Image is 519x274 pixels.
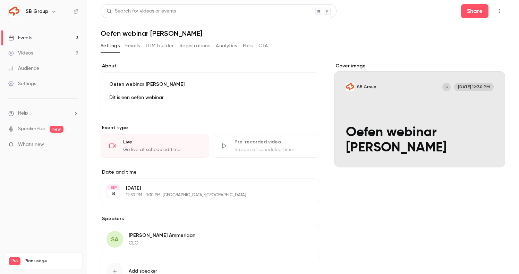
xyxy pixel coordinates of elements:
[126,192,283,198] p: 12:30 PM - 1:30 PM, [GEOGRAPHIC_DATA]/[GEOGRAPHIC_DATA]
[216,40,237,51] button: Analytics
[25,258,78,264] span: Plan usage
[125,40,140,51] button: Emails
[258,40,268,51] button: CTA
[111,235,119,244] span: SA
[107,185,120,190] div: SEP
[50,126,63,133] span: new
[112,190,115,197] p: 8
[101,29,505,38] h1: Oefen webinar [PERSON_NAME]
[179,40,210,51] button: Registrations
[109,93,312,102] p: Dit is een oefen webinar
[18,141,44,148] span: What's new
[101,63,320,69] label: About
[101,169,320,176] label: Date and time
[243,40,253,51] button: Polls
[101,215,320,222] label: Speakers
[8,80,36,87] div: Settings
[26,8,48,15] h6: SB Group
[9,257,20,265] span: Pro
[109,81,312,88] p: Oefen webinar [PERSON_NAME]
[212,134,321,158] div: Pre-recorded videoStream at scheduled time
[18,125,45,133] a: SpeakerHub
[334,63,505,69] label: Cover image
[9,6,20,17] img: SB Group
[107,8,176,15] div: Search for videos or events
[8,110,78,117] li: help-dropdown-opener
[123,139,201,146] div: Live
[146,40,174,51] button: UTM builder
[129,232,195,239] p: [PERSON_NAME] Ammerlaan
[8,34,32,41] div: Events
[8,50,33,57] div: Videos
[461,4,488,18] button: Share
[235,139,312,146] div: Pre-recorded video
[235,146,312,153] div: Stream at scheduled time
[126,185,283,192] p: [DATE]
[129,240,195,247] p: CEO
[101,225,320,254] div: SA[PERSON_NAME] AmmerlaanCEO
[334,63,505,167] section: Cover image
[101,124,320,131] p: Event type
[8,65,39,72] div: Audience
[123,146,201,153] div: Go live at scheduled time
[101,40,120,51] button: Settings
[18,110,28,117] span: Help
[101,134,209,158] div: LiveGo live at scheduled time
